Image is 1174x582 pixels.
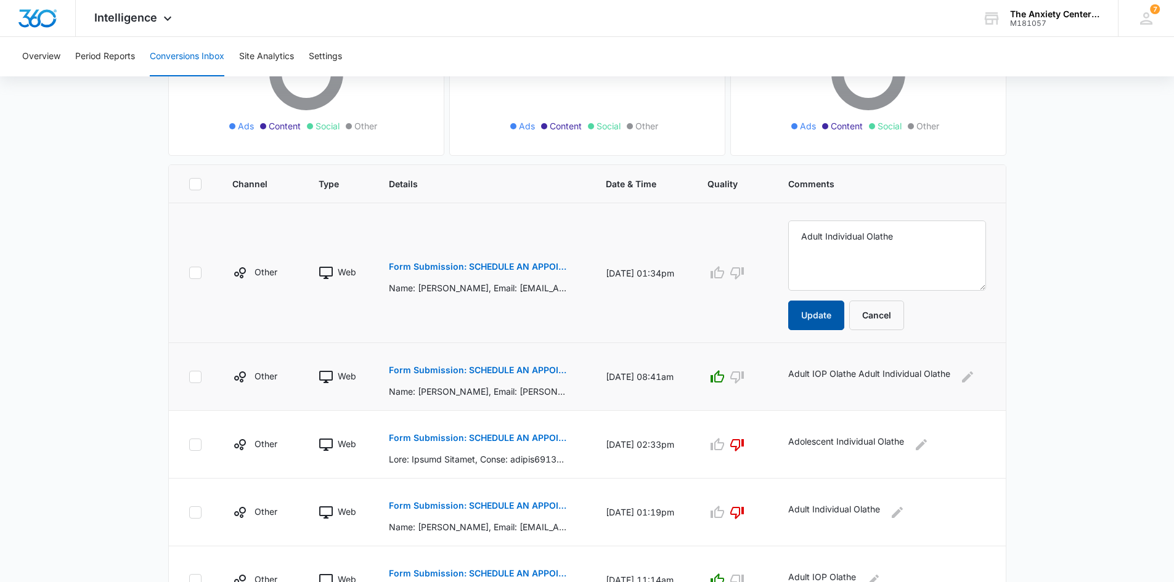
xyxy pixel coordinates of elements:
[255,370,277,382] p: Other
[591,203,693,343] td: [DATE] 01:34pm
[788,220,986,291] textarea: Adult Individual Olathe
[389,520,568,533] p: Name: [PERSON_NAME], Email: [EMAIL_ADDRESS][DOMAIN_NAME], Phone: [PHONE_NUMBER], Location: [GEOGR...
[849,301,904,330] button: Cancel
[389,385,568,398] p: Name: [PERSON_NAME], Email: [PERSON_NAME][EMAIL_ADDRESS][DOMAIN_NAME], Phone: [PHONE_NUMBER], Loc...
[389,501,568,510] p: Form Submission: SCHEDULE AN APPOINTMENT
[591,479,693,546] td: [DATE] 01:19pm
[338,370,356,382] p: Web
[389,453,568,466] p: Lore: Ipsumd Sitamet, Conse: adipis691396@elitsed.doe, Tempo: 0156678239, Incididu: Utlabo, Etdol...
[788,367,950,387] p: Adult IOP Olathe Adult Individual Olathe
[232,177,271,190] span: Channel
[1010,19,1100,28] div: account id
[878,119,902,132] span: Social
[389,252,568,281] button: Form Submission: SCHEDULE AN APPOINTMENT
[597,119,621,132] span: Social
[389,366,568,374] p: Form Submission: SCHEDULE AN APPOINTMENT
[389,281,568,294] p: Name: [PERSON_NAME], Email: [EMAIL_ADDRESS][DOMAIN_NAME], Phone: [PHONE_NUMBER], Location: [GEOGR...
[550,119,582,132] span: Content
[591,343,693,411] td: [DATE] 08:41am
[238,119,254,132] span: Ads
[591,411,693,479] td: [DATE] 02:33pm
[75,37,135,76] button: Period Reports
[239,37,294,76] button: Site Analytics
[389,355,568,385] button: Form Submission: SCHEDULE AN APPOINTMENT
[269,119,301,132] span: Content
[788,301,844,330] button: Update
[389,569,568,578] p: Form Submission: SCHEDULE AN APPOINTMENT
[606,177,660,190] span: Date & Time
[635,119,658,132] span: Other
[319,177,341,190] span: Type
[707,177,741,190] span: Quality
[389,262,568,271] p: Form Submission: SCHEDULE AN APPOINTMENT
[255,505,277,518] p: Other
[831,119,863,132] span: Content
[958,367,977,387] button: Edit Comments
[94,11,157,24] span: Intelligence
[150,37,224,76] button: Conversions Inbox
[911,435,931,455] button: Edit Comments
[788,503,880,522] p: Adult Individual Olathe
[389,177,558,190] span: Details
[788,435,904,455] p: Adolescent Individual Olathe
[389,423,568,453] button: Form Submission: SCHEDULE AN APPOINTMENT
[309,37,342,76] button: Settings
[338,505,356,518] p: Web
[354,119,377,132] span: Other
[788,177,968,190] span: Comments
[887,503,907,522] button: Edit Comments
[800,119,816,132] span: Ads
[22,37,60,76] button: Overview
[338,265,356,278] p: Web
[1010,9,1100,19] div: account name
[519,119,535,132] span: Ads
[1150,4,1160,14] div: notifications count
[389,434,568,442] p: Form Submission: SCHEDULE AN APPOINTMENT
[255,265,277,278] p: Other
[316,119,340,132] span: Social
[916,119,939,132] span: Other
[1150,4,1160,14] span: 7
[255,437,277,450] p: Other
[389,491,568,520] button: Form Submission: SCHEDULE AN APPOINTMENT
[338,437,356,450] p: Web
